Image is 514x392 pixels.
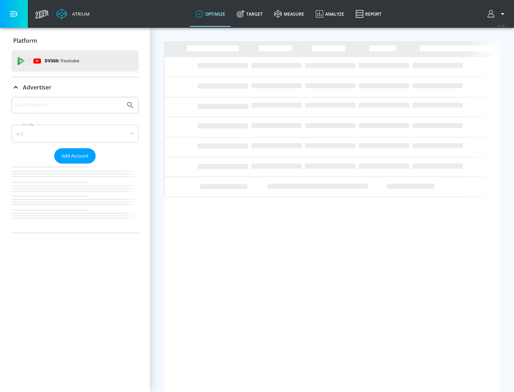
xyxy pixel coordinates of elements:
[45,57,79,65] p: DV360:
[61,152,89,160] span: Add Account
[268,1,310,27] a: measure
[23,83,51,91] p: Advertiser
[13,37,37,45] p: Platform
[11,77,138,97] div: Advertiser
[11,50,138,72] div: DV360: Youtube
[11,164,138,233] nav: list of Advertiser
[350,1,387,27] a: Report
[54,148,96,164] button: Add Account
[190,1,231,27] a: optimize
[20,122,36,127] label: Sort By
[310,1,350,27] a: Analyze
[14,100,122,110] input: Search by name
[56,9,90,19] a: Atrium
[231,1,268,27] a: Target
[60,57,79,65] p: Youtube
[11,97,138,233] div: Advertiser
[497,24,507,27] span: v 4.28.0
[11,31,138,51] div: Platform
[11,125,138,143] div: A-Z
[69,11,90,17] div: Atrium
